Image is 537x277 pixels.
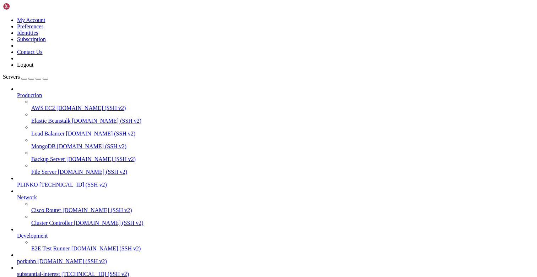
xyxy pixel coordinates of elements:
[3,3,44,10] img: Shellngn
[31,245,534,252] a: E2E Test Runner [DOMAIN_NAME] (SSH v2)
[31,131,534,137] a: Load Balancer [DOMAIN_NAME] (SSH v2)
[31,169,534,175] a: File Server [DOMAIN_NAME] (SSH v2)
[31,124,534,137] li: Load Balancer [DOMAIN_NAME] (SSH v2)
[17,226,534,252] li: Development
[56,105,126,111] span: [DOMAIN_NAME] (SSH v2)
[31,131,65,137] span: Load Balancer
[31,207,61,213] span: Cisco Router
[63,207,132,213] span: [DOMAIN_NAME] (SSH v2)
[17,258,36,264] span: porkubn
[17,182,38,188] span: PLINKO
[31,201,534,214] li: Cisco Router [DOMAIN_NAME] (SSH v2)
[31,214,534,226] li: Cluster Controller [DOMAIN_NAME] (SSH v2)
[17,233,534,239] a: Development
[31,143,534,150] a: MongoDB [DOMAIN_NAME] (SSH v2)
[31,169,56,175] span: File Server
[31,156,534,162] a: Backup Server [DOMAIN_NAME] (SSH v2)
[17,194,37,200] span: Network
[3,74,20,80] span: Servers
[31,220,534,226] a: Cluster Controller [DOMAIN_NAME] (SSH v2)
[17,271,60,277] span: substantial-interest
[72,118,142,124] span: [DOMAIN_NAME] (SSH v2)
[17,182,534,188] a: PLINKO [TECHNICAL_ID] (SSH v2)
[57,143,126,149] span: [DOMAIN_NAME] (SSH v2)
[31,207,534,214] a: Cisco Router [DOMAIN_NAME] (SSH v2)
[17,92,42,98] span: Production
[17,233,48,239] span: Development
[31,105,55,111] span: AWS EC2
[17,188,534,226] li: Network
[17,49,43,55] a: Contact Us
[31,111,534,124] li: Elastic Beanstalk [DOMAIN_NAME] (SSH v2)
[37,258,107,264] span: [DOMAIN_NAME] (SSH v2)
[58,169,128,175] span: [DOMAIN_NAME] (SSH v2)
[31,118,534,124] a: Elastic Beanstalk [DOMAIN_NAME] (SSH v2)
[17,92,534,99] a: Production
[17,194,534,201] a: Network
[66,156,136,162] span: [DOMAIN_NAME] (SSH v2)
[31,150,534,162] li: Backup Server [DOMAIN_NAME] (SSH v2)
[17,30,38,36] a: Identities
[17,17,45,23] a: My Account
[66,131,136,137] span: [DOMAIN_NAME] (SSH v2)
[31,245,70,251] span: E2E Test Runner
[31,105,534,111] a: AWS EC2 [DOMAIN_NAME] (SSH v2)
[31,137,534,150] li: MongoDB [DOMAIN_NAME] (SSH v2)
[31,99,534,111] li: AWS EC2 [DOMAIN_NAME] (SSH v2)
[3,74,48,80] a: Servers
[39,182,107,188] span: [TECHNICAL_ID] (SSH v2)
[74,220,143,226] span: [DOMAIN_NAME] (SSH v2)
[71,245,141,251] span: [DOMAIN_NAME] (SSH v2)
[31,143,55,149] span: MongoDB
[17,23,44,29] a: Preferences
[31,239,534,252] li: E2E Test Runner [DOMAIN_NAME] (SSH v2)
[17,175,534,188] li: PLINKO [TECHNICAL_ID] (SSH v2)
[17,86,534,175] li: Production
[31,118,71,124] span: Elastic Beanstalk
[61,271,129,277] span: [TECHNICAL_ID] (SSH v2)
[31,162,534,175] li: File Server [DOMAIN_NAME] (SSH v2)
[17,252,534,265] li: porkubn [DOMAIN_NAME] (SSH v2)
[17,258,534,265] a: porkubn [DOMAIN_NAME] (SSH v2)
[31,220,72,226] span: Cluster Controller
[31,156,65,162] span: Backup Server
[17,62,33,68] a: Logout
[17,36,46,42] a: Subscription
